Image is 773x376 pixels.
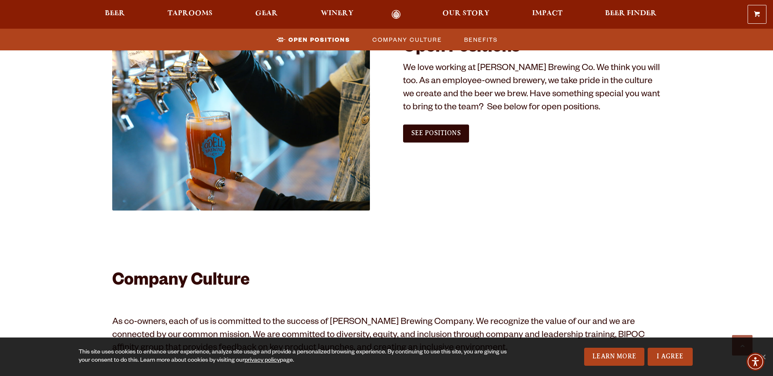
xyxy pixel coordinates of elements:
[381,10,412,19] a: Odell Home
[367,34,446,45] a: Company Culture
[600,10,662,19] a: Beer Finder
[105,10,125,17] span: Beer
[245,358,280,364] a: privacy policy
[315,10,359,19] a: Winery
[732,335,753,356] a: Scroll to top
[79,349,518,365] div: This site uses cookies to enhance user experience, analyze site usage and provide a personalized ...
[100,10,130,19] a: Beer
[372,34,442,45] span: Company Culture
[437,10,495,19] a: Our Story
[411,129,461,137] span: See Positions
[527,10,568,19] a: Impact
[459,34,502,45] a: Benefits
[648,348,693,366] a: I Agree
[532,10,562,17] span: Impact
[250,10,283,19] a: Gear
[288,34,350,45] span: Open Positions
[464,34,498,45] span: Benefits
[112,272,661,292] h2: Company Culture
[255,10,278,17] span: Gear
[112,39,370,211] img: Jobs_1
[112,318,645,354] span: As co-owners, each of us is committed to the success of [PERSON_NAME] Brewing Company. We recogni...
[272,34,354,45] a: Open Positions
[442,10,490,17] span: Our Story
[605,10,657,17] span: Beer Finder
[321,10,354,17] span: Winery
[403,125,469,143] a: See Positions
[403,63,661,115] p: We love working at [PERSON_NAME] Brewing Co. We think you will too. As an employee-owned brewery,...
[746,353,764,371] div: Accessibility Menu
[168,10,213,17] span: Taprooms
[162,10,218,19] a: Taprooms
[584,348,644,366] a: Learn More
